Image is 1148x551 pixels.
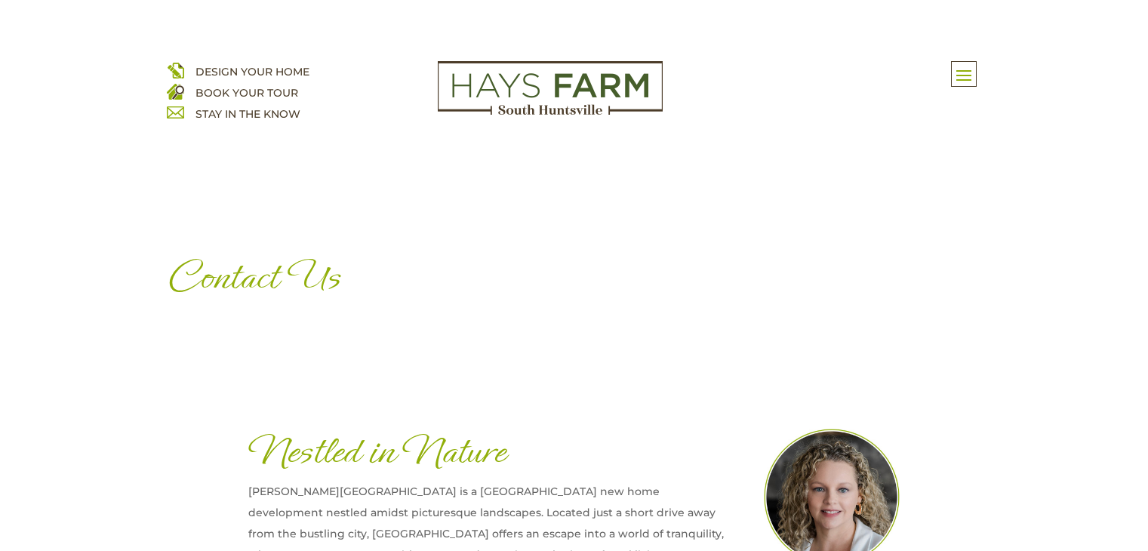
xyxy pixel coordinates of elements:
[438,61,663,115] img: Logo
[167,82,184,100] img: book your home tour
[248,429,728,481] h1: Nestled in Nature
[195,107,300,121] a: STAY IN THE KNOW
[195,65,309,78] a: DESIGN YOUR HOME
[438,105,663,119] a: hays farm homes huntsville development
[167,61,184,78] img: design your home
[167,254,982,306] h1: Contact Us
[1118,4,1140,26] span: X
[195,86,298,100] a: BOOK YOUR TOUR
[38,19,972,33] p: Rates as low as 5.75%* with our preferred lender
[980,15,1110,37] a: Get More Details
